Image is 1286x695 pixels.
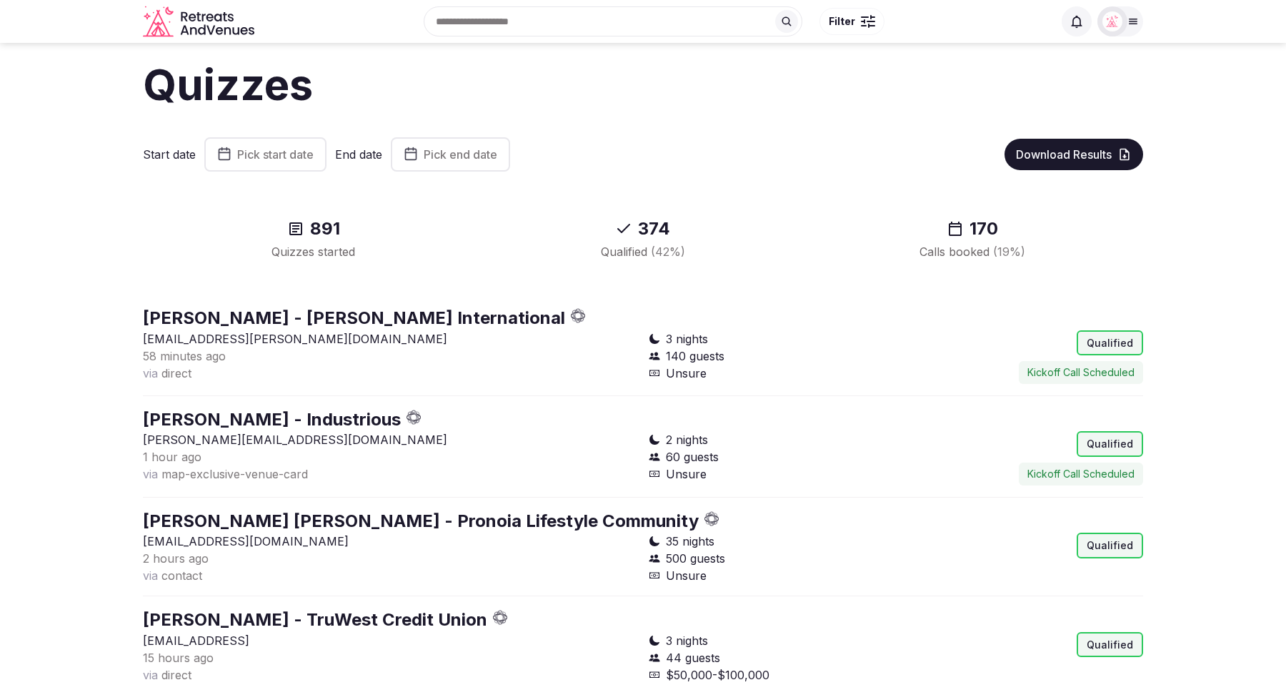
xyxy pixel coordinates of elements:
span: Pick end date [424,147,497,162]
div: Qualified [495,243,790,260]
a: [PERSON_NAME] [PERSON_NAME] - Pronoia Lifestyle Community [143,511,699,531]
span: 2 hours ago [143,551,209,566]
span: via [143,467,158,481]
div: Calls booked [825,243,1120,260]
button: 1 hour ago [143,448,201,465]
div: 374 [495,217,790,240]
span: 58 minutes ago [143,349,226,363]
p: [EMAIL_ADDRESS][PERSON_NAME][DOMAIN_NAME] [143,330,637,347]
h1: Quizzes [143,54,1143,114]
span: 44 guests [666,649,720,666]
div: Qualified [1077,330,1143,356]
button: Kickoff Call Scheduled [1019,463,1143,485]
div: Unsure [649,567,890,584]
button: 2 hours ago [143,550,209,567]
span: Pick start date [237,147,314,162]
button: [PERSON_NAME] - Industrious [143,408,401,432]
span: Download Results [1016,147,1112,162]
div: Qualified [1077,431,1143,457]
div: Qualified [1077,533,1143,558]
span: 3 nights [666,330,708,347]
div: 891 [166,217,461,240]
button: 58 minutes ago [143,347,226,365]
span: ( 19 %) [993,245,1025,259]
span: via [143,668,158,682]
span: 3 nights [666,632,708,649]
a: Visit the homepage [143,6,257,38]
span: 500 guests [666,550,725,567]
button: [PERSON_NAME] - TruWest Credit Union [143,608,487,632]
button: 15 hours ago [143,649,214,666]
button: [PERSON_NAME] [PERSON_NAME] - Pronoia Lifestyle Community [143,509,699,533]
span: via [143,366,158,380]
label: End date [335,147,382,162]
button: Download Results [1005,139,1143,170]
span: 2 nights [666,431,708,448]
span: 15 hours ago [143,651,214,665]
span: 140 guests [666,347,724,365]
span: direct [161,668,191,682]
svg: Retreats and Venues company logo [143,6,257,38]
a: [PERSON_NAME] - TruWest Credit Union [143,609,487,630]
p: [PERSON_NAME][EMAIL_ADDRESS][DOMAIN_NAME] [143,431,637,448]
button: Filter [819,8,884,35]
p: [EMAIL_ADDRESS][DOMAIN_NAME] [143,533,637,550]
button: [PERSON_NAME] - [PERSON_NAME] International [143,306,565,330]
span: 60 guests [666,448,719,465]
span: 1 hour ago [143,450,201,464]
a: [PERSON_NAME] - Industrious [143,409,401,430]
span: via [143,568,158,583]
span: Filter [829,14,855,29]
div: $50,000-$100,000 [649,666,890,684]
div: Qualified [1077,632,1143,658]
a: [PERSON_NAME] - [PERSON_NAME] International [143,307,565,328]
span: direct [161,366,191,380]
label: Start date [143,147,196,162]
span: 35 nights [666,533,714,550]
div: Unsure [649,465,890,483]
div: 170 [825,217,1120,240]
span: map-exclusive-venue-card [161,467,308,481]
div: Quizzes started [166,243,461,260]
button: Pick start date [204,137,327,172]
img: Matt Grant Oakes [1102,11,1122,31]
button: Pick end date [391,137,510,172]
div: Unsure [649,365,890,382]
span: contact [161,568,202,583]
span: ( 42 %) [651,245,685,259]
p: [EMAIL_ADDRESS] [143,632,637,649]
button: Kickoff Call Scheduled [1019,361,1143,384]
